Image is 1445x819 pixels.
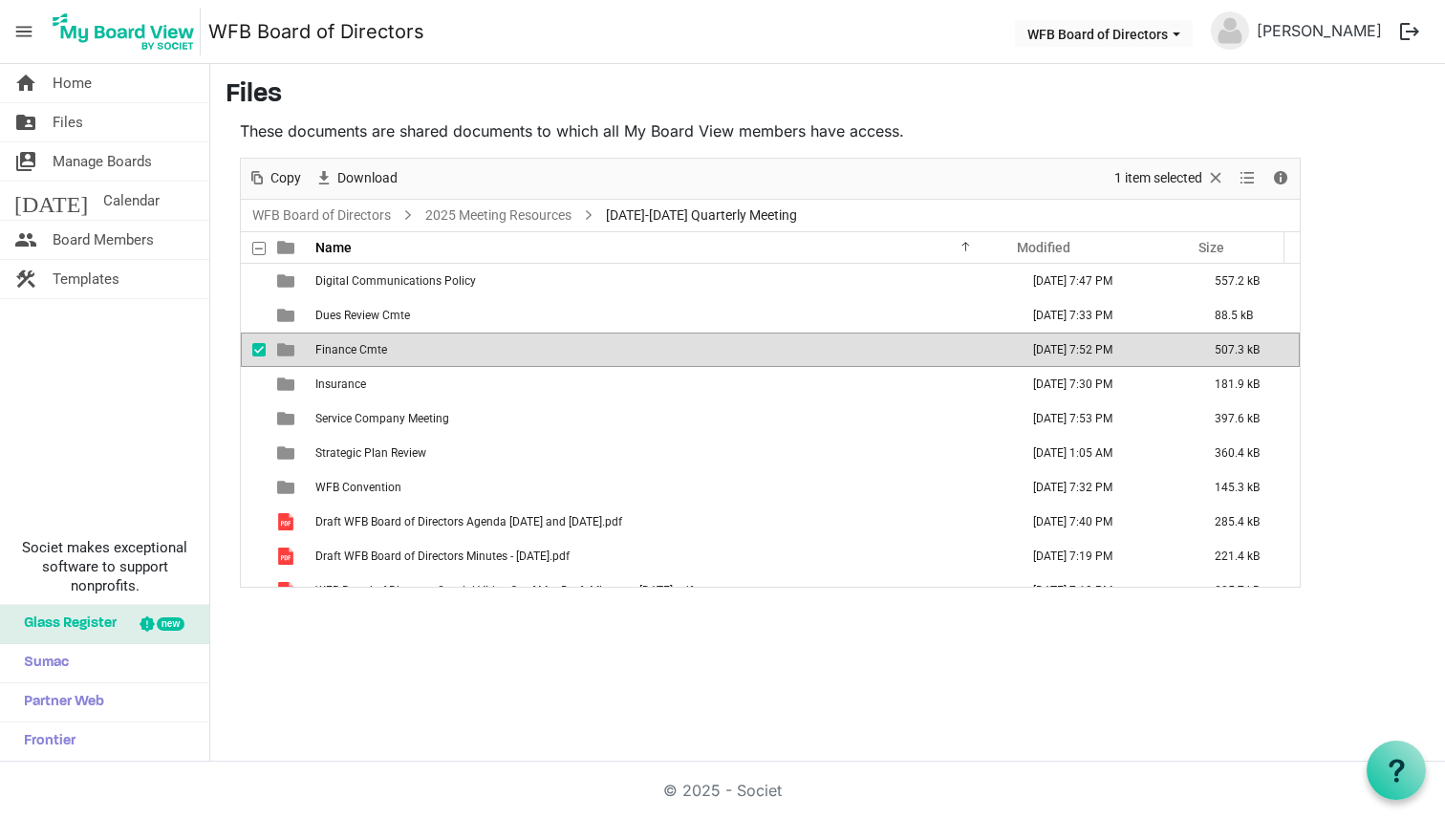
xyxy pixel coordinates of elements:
span: Draft WFB Board of Directors Agenda [DATE] and [DATE].pdf [315,515,622,528]
span: Name [315,240,352,255]
td: is template cell column header type [266,505,310,539]
span: Size [1198,240,1224,255]
span: folder_shared [14,103,37,141]
td: 397.6 kB is template cell column header Size [1195,401,1300,436]
a: WFB Board of Directors [248,204,395,227]
button: logout [1390,11,1430,52]
td: checkbox [241,436,266,470]
td: Service Company Meeting is template cell column header Name [310,401,1013,436]
div: Copy [241,159,308,199]
td: checkbox [241,264,266,298]
td: September 12, 2025 7:52 PM column header Modified [1013,333,1195,367]
button: Download [312,166,401,190]
td: is template cell column header type [266,436,310,470]
span: [DATE]-[DATE] Quarterly Meeting [602,204,801,227]
td: checkbox [241,367,266,401]
div: Details [1264,159,1297,199]
span: Dues Review Cmte [315,309,410,322]
td: Strategic Plan Review is template cell column header Name [310,436,1013,470]
td: checkbox [241,401,266,436]
span: Calendar [103,182,160,220]
td: 557.2 kB is template cell column header Size [1195,264,1300,298]
td: September 12, 2025 7:47 PM column header Modified [1013,264,1195,298]
span: Societ makes exceptional software to support nonprofits. [9,538,201,595]
td: September 12, 2025 7:30 PM column header Modified [1013,367,1195,401]
td: September 12, 2025 7:19 PM column header Modified [1013,539,1195,573]
td: is template cell column header type [266,298,310,333]
span: Copy [269,166,303,190]
span: [DATE] [14,182,88,220]
td: Insurance is template cell column header Name [310,367,1013,401]
td: WFB Board of Directors Special Video Conf Mtg Draft Minutes - 8-19-2025.pdf is template cell colu... [310,573,1013,608]
img: My Board View Logo [47,8,201,55]
span: menu [6,13,42,50]
span: Glass Register [14,605,117,643]
td: Draft WFB Board of Directors Agenda 9-18 and 9-19-2025.pdf is template cell column header Name [310,505,1013,539]
span: home [14,64,37,102]
td: checkbox [241,573,266,608]
div: View [1232,159,1264,199]
td: 205.7 kB is template cell column header Size [1195,573,1300,608]
td: Dues Review Cmte is template cell column header Name [310,298,1013,333]
button: WFB Board of Directors dropdownbutton [1015,20,1193,47]
a: WFB Board of Directors [208,12,424,51]
p: These documents are shared documents to which all My Board View members have access. [240,119,1301,142]
a: 2025 Meeting Resources [421,204,575,227]
td: is template cell column header type [266,333,310,367]
span: Files [53,103,83,141]
td: is template cell column header type [266,367,310,401]
td: 360.4 kB is template cell column header Size [1195,436,1300,470]
button: Copy [245,166,305,190]
td: September 17, 2025 1:05 AM column header Modified [1013,436,1195,470]
button: Details [1268,166,1294,190]
td: 285.4 kB is template cell column header Size [1195,505,1300,539]
span: Home [53,64,92,102]
span: Manage Boards [53,142,152,181]
td: 221.4 kB is template cell column header Size [1195,539,1300,573]
button: View dropdownbutton [1236,166,1259,190]
span: Strategic Plan Review [315,446,426,460]
span: switch_account [14,142,37,181]
a: © 2025 - Societ [663,781,782,800]
span: Digital Communications Policy [315,274,476,288]
td: Finance Cmte is template cell column header Name [310,333,1013,367]
td: checkbox [241,539,266,573]
td: checkbox [241,505,266,539]
div: Download [308,159,404,199]
td: September 12, 2025 7:33 PM column header Modified [1013,298,1195,333]
td: checkbox [241,298,266,333]
span: Modified [1017,240,1070,255]
td: September 12, 2025 7:19 PM column header Modified [1013,573,1195,608]
span: Frontier [14,722,75,761]
span: Finance Cmte [315,343,387,356]
span: Templates [53,260,119,298]
span: Service Company Meeting [315,412,449,425]
td: is template cell column header type [266,470,310,505]
span: Download [335,166,399,190]
span: Partner Web [14,683,104,722]
a: [PERSON_NAME] [1249,11,1390,50]
span: WFB Convention [315,481,401,494]
td: checkbox [241,470,266,505]
span: Draft WFB Board of Directors Minutes - [DATE].pdf [315,550,570,563]
button: Selection [1111,166,1229,190]
td: is template cell column header type [266,264,310,298]
div: Clear selection [1108,159,1232,199]
td: is template cell column header type [266,401,310,436]
td: is template cell column header type [266,573,310,608]
span: people [14,221,37,259]
span: Sumac [14,644,69,682]
h3: Files [226,79,1430,112]
span: Board Members [53,221,154,259]
td: WFB Convention is template cell column header Name [310,470,1013,505]
td: September 12, 2025 7:53 PM column header Modified [1013,401,1195,436]
span: construction [14,260,37,298]
td: is template cell column header type [266,539,310,573]
td: 88.5 kB is template cell column header Size [1195,298,1300,333]
td: 507.3 kB is template cell column header Size [1195,333,1300,367]
span: 1 item selected [1112,166,1204,190]
td: checkbox [241,333,266,367]
td: September 12, 2025 7:32 PM column header Modified [1013,470,1195,505]
td: 181.9 kB is template cell column header Size [1195,367,1300,401]
td: September 16, 2025 7:40 PM column header Modified [1013,505,1195,539]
